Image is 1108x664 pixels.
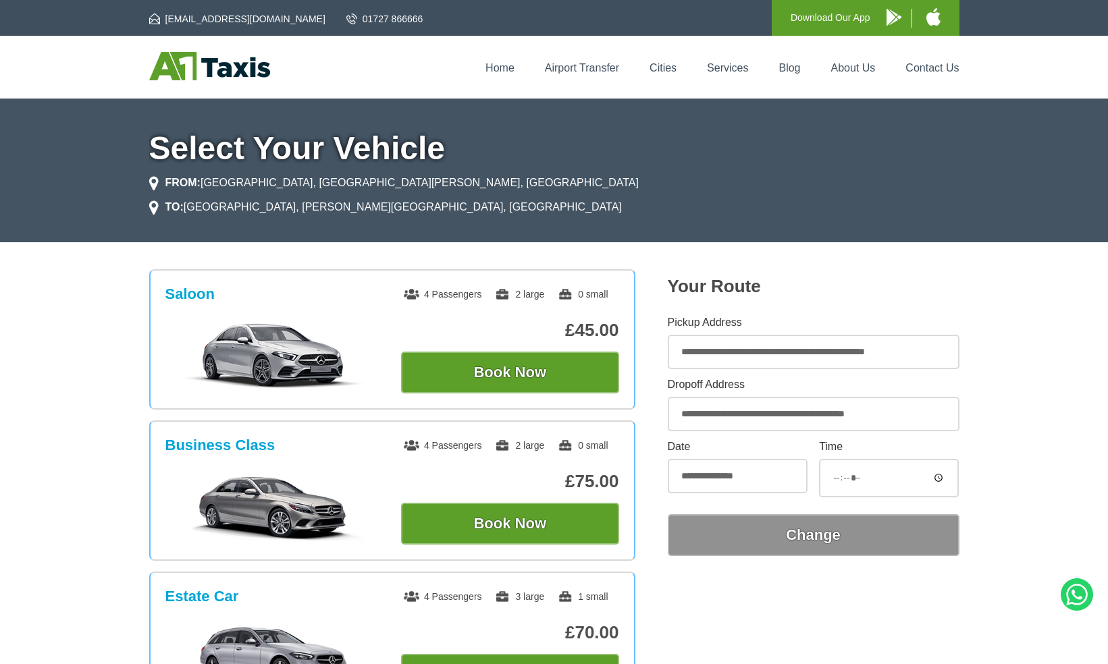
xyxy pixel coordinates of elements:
button: Book Now [401,503,619,545]
p: £45.00 [401,320,619,341]
p: Download Our App [791,9,870,26]
strong: FROM: [165,177,201,188]
p: £70.00 [401,622,619,643]
a: Blog [779,62,800,74]
img: A1 Taxis iPhone App [926,8,941,26]
a: Contact Us [905,62,959,74]
span: 0 small [558,440,608,451]
strong: TO: [165,201,184,213]
button: Change [668,514,959,556]
span: 1 small [558,591,608,602]
img: A1 Taxis Android App [887,9,901,26]
a: Airport Transfer [545,62,619,74]
p: £75.00 [401,471,619,492]
h3: Estate Car [165,588,239,605]
h1: Select Your Vehicle [149,132,959,165]
li: [GEOGRAPHIC_DATA], [GEOGRAPHIC_DATA][PERSON_NAME], [GEOGRAPHIC_DATA] [149,175,639,191]
a: 01727 866666 [346,12,423,26]
label: Dropoff Address [668,379,959,390]
button: Book Now [401,352,619,393]
span: 2 large [495,440,544,451]
li: [GEOGRAPHIC_DATA], [PERSON_NAME][GEOGRAPHIC_DATA], [GEOGRAPHIC_DATA] [149,199,622,215]
h2: Your Route [668,276,959,297]
a: Services [707,62,748,74]
h3: Business Class [165,437,275,454]
span: 4 Passengers [404,440,482,451]
a: About Us [831,62,876,74]
a: Home [485,62,515,74]
a: [EMAIL_ADDRESS][DOMAIN_NAME] [149,12,325,26]
h3: Saloon [165,285,215,303]
label: Date [668,441,808,452]
span: 3 large [495,591,544,602]
img: Saloon [172,322,375,389]
span: 2 large [495,289,544,300]
span: 4 Passengers [404,289,482,300]
span: 0 small [558,289,608,300]
img: Business Class [172,473,375,541]
label: Time [819,441,959,452]
a: Cities [650,62,677,74]
img: A1 Taxis St Albans LTD [149,52,270,80]
label: Pickup Address [668,317,959,328]
span: 4 Passengers [404,591,482,602]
